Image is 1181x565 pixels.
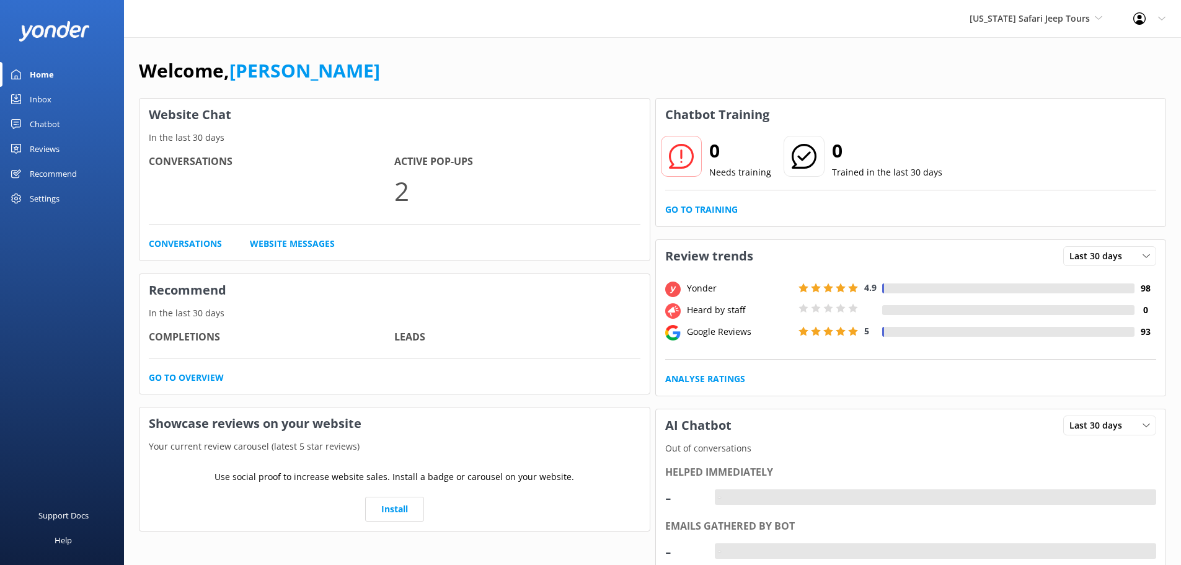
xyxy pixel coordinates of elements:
img: yonder-white-logo.png [19,21,90,42]
h2: 0 [832,136,942,166]
a: Install [365,497,424,522]
div: - [715,489,724,505]
h4: 93 [1135,325,1156,339]
span: Last 30 days [1069,249,1130,263]
p: In the last 30 days [139,306,650,320]
p: 2 [394,170,640,211]
div: - [715,543,724,559]
h4: Conversations [149,154,394,170]
h2: 0 [709,136,771,166]
div: Recommend [30,161,77,186]
a: Go to overview [149,371,224,385]
h4: Active Pop-ups [394,154,640,170]
div: Yonder [684,282,795,295]
span: Last 30 days [1069,419,1130,432]
p: Your current review carousel (latest 5 star reviews) [139,440,650,453]
span: 5 [864,325,869,337]
div: Chatbot [30,112,60,136]
h3: Recommend [139,274,650,306]
a: Go to Training [665,203,738,216]
a: Analyse Ratings [665,372,745,386]
a: Website Messages [250,237,335,251]
span: [US_STATE] Safari Jeep Tours [970,12,1090,24]
div: Google Reviews [684,325,795,339]
h4: Leads [394,329,640,345]
div: Settings [30,186,60,211]
p: In the last 30 days [139,131,650,145]
div: - [665,483,702,512]
div: Helped immediately [665,465,1157,481]
div: Support Docs [38,503,89,528]
p: Trained in the last 30 days [832,166,942,179]
a: Conversations [149,237,222,251]
h3: Chatbot Training [656,99,779,131]
div: Emails gathered by bot [665,518,1157,535]
span: 4.9 [864,282,877,293]
a: [PERSON_NAME] [229,58,380,83]
div: Help [55,528,72,553]
div: Home [30,62,54,87]
p: Use social proof to increase website sales. Install a badge or carousel on your website. [215,470,574,484]
h3: AI Chatbot [656,409,741,442]
div: Inbox [30,87,51,112]
h3: Showcase reviews on your website [139,407,650,440]
h3: Website Chat [139,99,650,131]
h1: Welcome, [139,56,380,86]
div: Reviews [30,136,60,161]
h4: Completions [149,329,394,345]
h3: Review trends [656,240,763,272]
p: Needs training [709,166,771,179]
p: Out of conversations [656,442,1166,455]
h4: 0 [1135,303,1156,317]
h4: 98 [1135,282,1156,295]
div: Heard by staff [684,303,795,317]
